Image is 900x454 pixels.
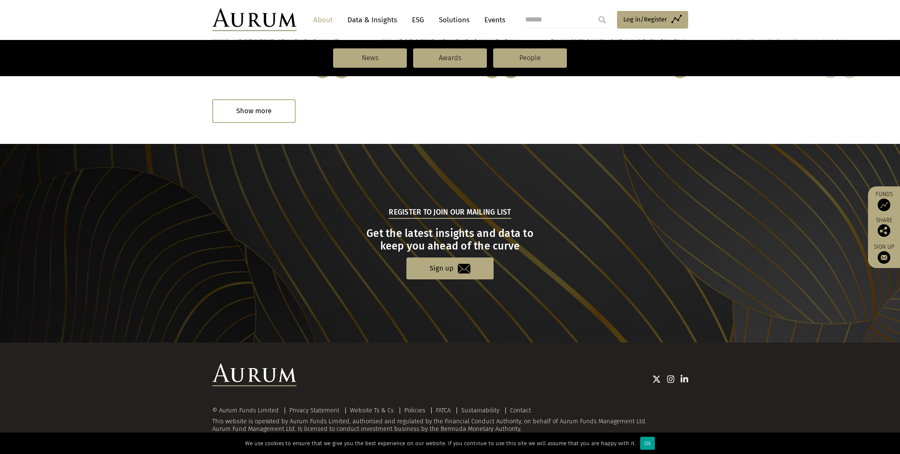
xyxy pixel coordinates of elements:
span: Log in/Register [623,14,667,24]
a: ESG [408,12,428,28]
img: Sign up to our newsletter [878,251,890,264]
a: Sustainability [461,406,499,414]
img: Linkedin icon [681,375,688,383]
input: Submit [594,11,611,28]
a: Log in/Register [617,11,688,29]
a: Contact [510,406,531,414]
img: Share this post [878,224,890,237]
div: Ok [640,437,655,450]
h5: Register to join our mailing list [389,207,511,219]
a: Sign up [872,243,896,264]
a: Funds [872,191,896,211]
img: Aurum Logo [212,364,296,386]
a: Policies [404,406,425,414]
img: Access Funds [878,199,890,211]
a: FATCA [436,406,451,414]
img: Instagram icon [667,375,675,383]
a: Privacy Statement [289,406,339,414]
h3: Get the latest insights and data to keep you ahead of the curve [213,227,687,252]
a: Website Ts & Cs [350,406,394,414]
div: Show more [212,99,296,122]
a: Data & Insights [343,12,401,28]
a: About [309,12,337,28]
img: Aurum [212,8,296,31]
a: Events [480,12,505,28]
a: People [493,48,567,68]
a: Awards [413,48,487,68]
a: Sign up [406,258,494,279]
a: Solutions [435,12,474,28]
div: © Aurum Funds Limited [212,407,283,414]
a: News [333,48,407,68]
img: Twitter icon [652,375,661,383]
div: This website is operated by Aurum Funds Limited, authorised and regulated by the Financial Conduc... [212,407,688,433]
div: Share [872,218,896,237]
